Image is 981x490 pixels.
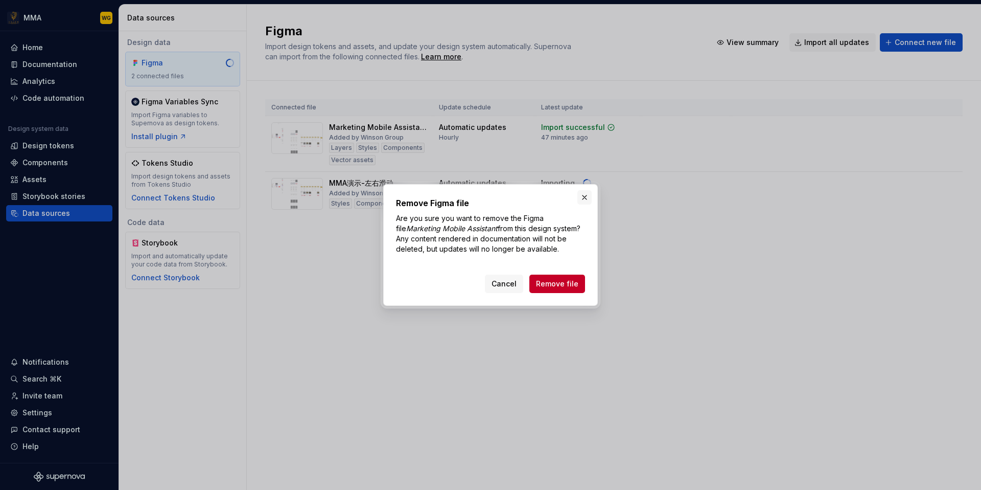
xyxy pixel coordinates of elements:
button: Cancel [485,275,523,293]
span: Remove file [536,279,578,289]
h2: Remove Figma file [396,197,585,209]
button: Remove file [529,275,585,293]
i: Marketing Mobile Assistant [406,224,498,233]
p: Are you sure you want to remove the Figma file from this design system? Any content rendered in d... [396,213,585,254]
span: Cancel [492,279,517,289]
